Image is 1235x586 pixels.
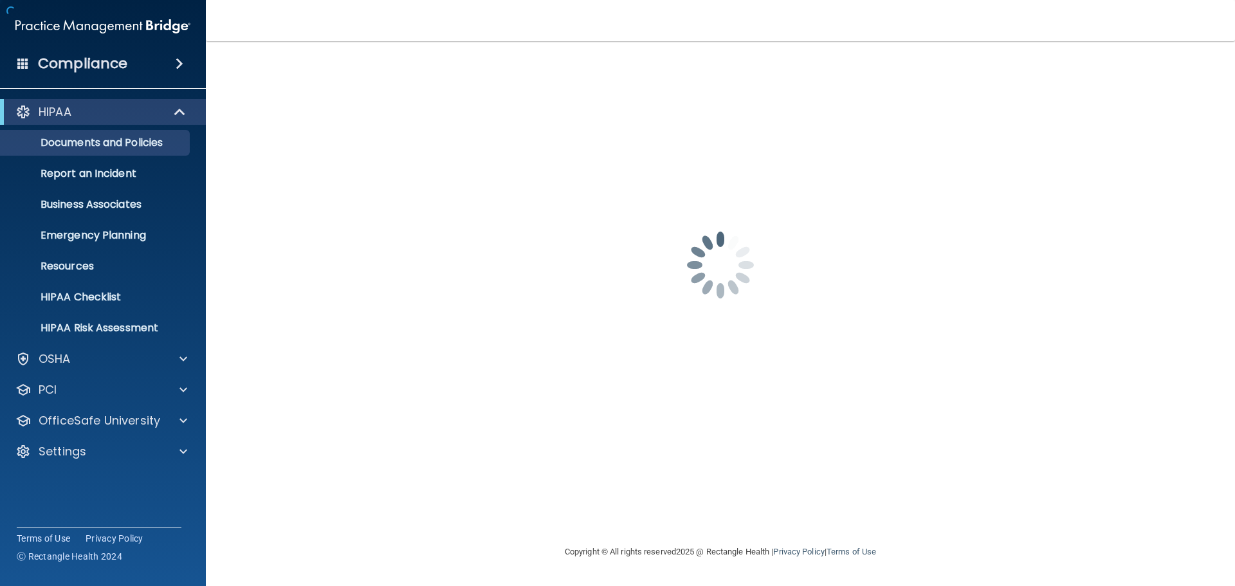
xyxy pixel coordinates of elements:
h4: Compliance [38,55,127,73]
a: OfficeSafe University [15,413,187,428]
p: OfficeSafe University [39,413,160,428]
a: Terms of Use [17,532,70,545]
p: Emergency Planning [8,229,184,242]
span: Ⓒ Rectangle Health 2024 [17,550,122,563]
p: HIPAA Risk Assessment [8,322,184,334]
a: Terms of Use [827,547,876,556]
iframe: Drift Widget Chat Controller [1012,495,1220,546]
a: Settings [15,444,187,459]
a: Privacy Policy [86,532,143,545]
p: Resources [8,260,184,273]
p: OSHA [39,351,71,367]
p: Business Associates [8,198,184,211]
a: HIPAA [15,104,187,120]
p: Settings [39,444,86,459]
a: Privacy Policy [773,547,824,556]
img: spinner.e123f6fc.gif [656,201,785,329]
a: PCI [15,382,187,398]
p: PCI [39,382,57,398]
img: PMB logo [15,14,190,39]
p: Report an Incident [8,167,184,180]
p: HIPAA Checklist [8,291,184,304]
p: Documents and Policies [8,136,184,149]
div: Copyright © All rights reserved 2025 @ Rectangle Health | | [486,531,955,572]
p: HIPAA [39,104,71,120]
a: OSHA [15,351,187,367]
